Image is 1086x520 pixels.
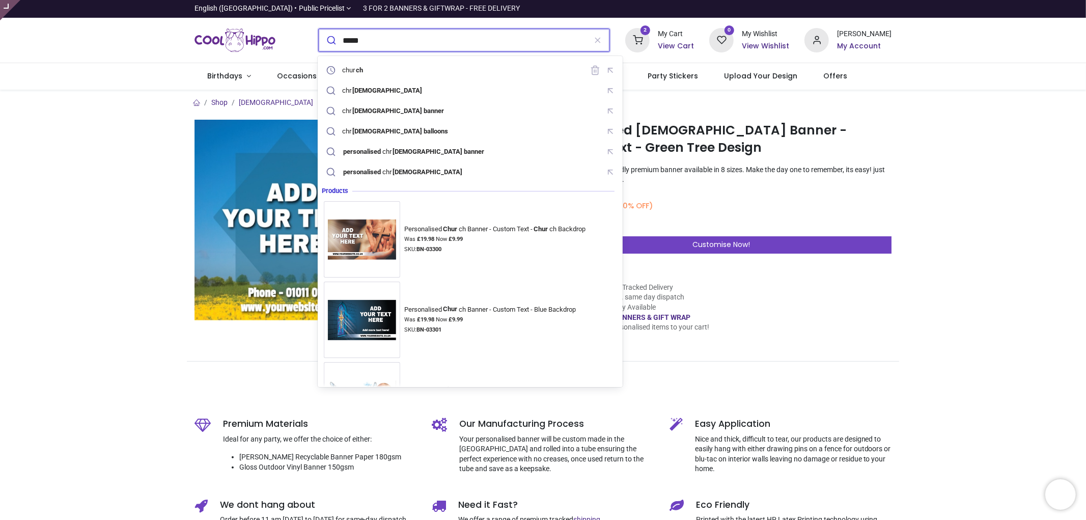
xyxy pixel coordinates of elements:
[458,499,654,511] h5: Need it Fast?
[459,418,654,430] h5: Our Manufacturing Process
[742,29,789,39] div: My Wishlist
[194,63,264,90] a: Birthdays
[725,25,734,35] sup: 0
[319,29,343,51] button: Submit
[449,236,463,242] strong: £ 9.99
[742,41,789,51] a: View Wishlist
[351,85,424,95] mark: [DEMOGRAPHIC_DATA]
[194,26,276,54] img: Cool Hippo
[417,236,434,242] strong: £ 19.98
[223,434,417,445] p: Ideal for any party, we offer the choice of either:
[392,167,464,177] mark: [DEMOGRAPHIC_DATA]
[449,316,463,323] strong: £ 9.99
[603,63,619,78] button: Fill query with "church"
[194,26,276,54] a: Logo of Cool Hippo
[550,165,892,185] p: Personalised eco-friendly premium banner available in 8 sizes. Make the day one to remember, its ...
[567,292,709,303] li: Order by 11am, same day dispatch
[404,316,579,324] div: Was Now
[324,282,617,358] a: Personalised Church Banner - Custom Text - Blue BackdropPersonalisedChurch Banner - Custom Text -...
[207,71,242,81] span: Birthdays
[603,144,619,160] button: Fill query with "personalised christening banner"
[324,376,400,425] img: Personalised Church Banner - Custom Text - Add 1 Photo
[351,105,445,116] mark: [DEMOGRAPHIC_DATA] banner
[533,224,549,234] mark: Chur
[404,245,589,254] div: SKU:
[567,283,709,293] li: Free Standard Tracked Delivery
[324,201,617,278] a: Personalised Church Banner - Custom Text - Church BackdropPersonalisedChurch Banner - Custom Text...
[417,316,434,323] strong: £ 19.98
[459,434,654,474] p: Your personalised banner will be custom made in the [GEOGRAPHIC_DATA] and rolled into a tube ensu...
[692,239,750,250] span: Customise Now!
[709,36,734,44] a: 0
[695,434,892,474] p: Nice and thick, difficult to tear, our products are designed to easily hang with either drawing p...
[603,165,619,180] button: Fill query with "personalised christening"
[603,103,619,119] button: Fill query with "christening banner"
[837,41,892,51] a: My Account
[824,71,848,81] span: Offers
[695,418,892,430] h5: Easy Application
[322,187,352,195] span: Products
[324,362,617,439] a: Personalised Church Banner - Custom Text - Add 1 PhotoPersonalisedChurch Banner - Custom Text - A...
[363,4,520,14] div: 3 FOR 2 BANNERS & GIFTWRAP - FREE DELIVERY
[648,71,698,81] span: Party Stickers
[678,4,892,14] iframe: Customer reviews powered by Trustpilot
[416,326,441,333] strong: BN-03301
[324,215,400,264] img: Personalised Church Banner - Custom Text - Church Backdrop
[567,322,709,333] li: Just add 3 personalised items to your cart!
[587,29,610,51] button: Clear
[625,36,650,44] a: 2
[299,4,345,14] span: Public Pricelist
[837,29,892,39] div: [PERSON_NAME]
[223,418,417,430] h5: Premium Materials
[351,126,450,136] mark: [DEMOGRAPHIC_DATA] balloons
[277,71,317,81] span: Occasions
[615,201,653,211] small: (50% OFF)
[404,225,586,233] div: Personalised ch Banner - Custom Text - ch Backdrop
[324,296,400,344] img: Personalised Church Banner - Custom Text - Blue Backdrop
[211,98,228,106] a: Shop
[342,127,450,135] div: chr
[1045,479,1076,510] iframe: Brevo live chat
[342,148,486,156] div: chr
[342,146,382,156] mark: personalised
[658,41,694,51] a: View Cart
[342,168,464,176] div: chr
[404,326,579,334] div: SKU:
[442,304,459,314] mark: Chur
[194,120,536,320] img: Personalised Church Banner - Custom Text - Green Tree Design
[392,146,486,156] mark: [DEMOGRAPHIC_DATA] banner
[342,167,382,177] mark: personalised
[342,107,445,115] div: chr
[404,306,576,314] div: Personalised ch Banner - Custom Text - Blue Backdrop
[724,71,797,81] span: Upload Your Design
[658,29,694,39] div: My Cart
[587,63,603,78] button: Remove this search
[567,303,709,313] li: Express Delivery Available
[342,87,424,95] div: chr
[355,65,365,75] mark: ch
[603,83,619,99] button: Fill query with "christening"
[575,313,690,321] a: 3 FOR 2 ON BANNERS & GIFT WRAP
[194,4,351,14] a: English ([GEOGRAPHIC_DATA]) •Public Pricelist
[220,499,417,511] h5: We dont hang about
[239,98,313,106] a: [DEMOGRAPHIC_DATA]
[696,499,892,511] h5: Eco Friendly
[239,462,417,473] li: Gloss Outdoor Vinyl Banner 150gsm
[239,452,417,462] li: [PERSON_NAME] Recyclable Banner Paper 180gsm
[550,122,892,157] h1: Personalised [DEMOGRAPHIC_DATA] Banner - Custom Text - Green Tree Design
[404,235,589,243] div: Was Now
[404,386,569,394] div: Personalised ch Banner - Custom Text - Add 1 Photo
[264,63,338,90] a: Occasions
[603,124,619,140] button: Fill query with "christening balloons"
[416,246,441,253] strong: BN-03300
[342,66,365,74] div: chur
[641,25,650,35] sup: 2
[442,224,459,234] mark: Chur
